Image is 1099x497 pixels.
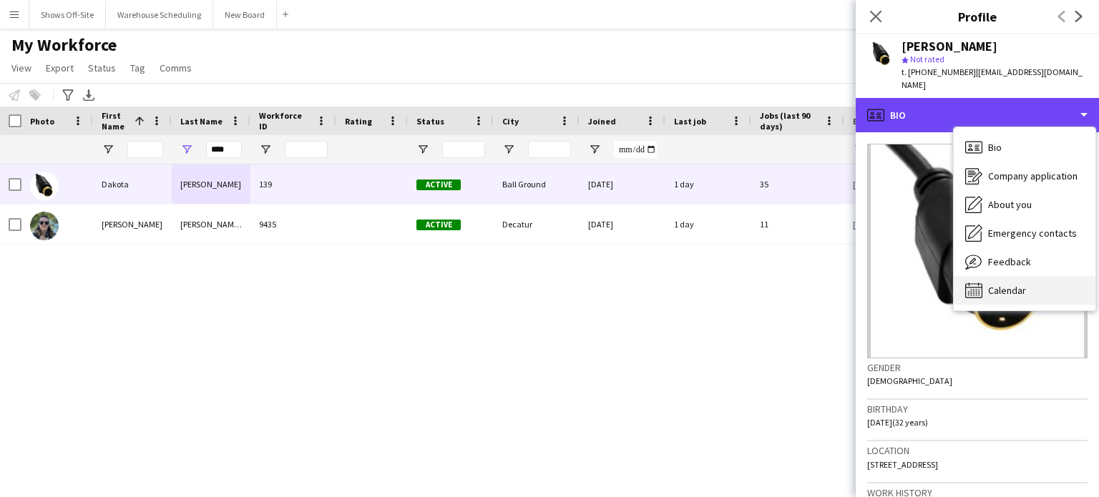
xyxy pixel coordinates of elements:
[867,403,1088,415] h3: Birthday
[853,143,866,156] button: Open Filter Menu
[580,164,665,204] div: [DATE]
[30,172,59,200] img: Dakota Crowder
[106,1,213,29] button: Warehouse Scheduling
[867,375,952,386] span: [DEMOGRAPHIC_DATA]
[172,205,250,244] div: [PERSON_NAME] IV
[988,169,1078,182] span: Company application
[102,143,114,156] button: Open Filter Menu
[6,59,37,77] a: View
[30,212,59,240] img: Johnnie Crowder IV
[154,59,197,77] a: Comms
[760,110,819,132] span: Jobs (last 90 days)
[954,162,1095,190] div: Company application
[902,67,976,77] span: t. [PHONE_NUMBER]
[502,116,519,127] span: City
[93,205,172,244] div: [PERSON_NAME]
[902,40,997,53] div: [PERSON_NAME]
[674,116,706,127] span: Last job
[127,141,163,158] input: First Name Filter Input
[124,59,151,77] a: Tag
[988,255,1031,268] span: Feedback
[206,141,242,158] input: Last Name Filter Input
[954,190,1095,219] div: About you
[954,247,1095,276] div: Feedback
[494,205,580,244] div: Decatur
[588,143,601,156] button: Open Filter Menu
[580,205,665,244] div: [DATE]
[46,61,74,74] span: Export
[30,116,54,127] span: Photo
[988,141,1002,154] span: Bio
[259,110,311,132] span: Workforce ID
[59,87,77,104] app-action-btn: Advanced filters
[954,133,1095,162] div: Bio
[528,141,571,158] input: City Filter Input
[856,7,1099,26] h3: Profile
[250,205,336,244] div: 9435
[751,164,844,204] div: 35
[416,116,444,127] span: Status
[988,227,1077,240] span: Emergency contacts
[285,141,328,158] input: Workforce ID Filter Input
[442,141,485,158] input: Status Filter Input
[867,459,938,470] span: [STREET_ADDRESS]
[102,110,129,132] span: First Name
[867,144,1088,358] img: Crew avatar or photo
[130,61,145,74] span: Tag
[180,143,193,156] button: Open Filter Menu
[40,59,79,77] a: Export
[345,116,372,127] span: Rating
[416,220,461,230] span: Active
[250,164,336,204] div: 139
[93,164,172,204] div: Dakota
[867,417,928,428] span: [DATE] (32 years)
[502,143,515,156] button: Open Filter Menu
[751,205,844,244] div: 11
[494,164,580,204] div: Ball Ground
[867,444,1088,457] h3: Location
[80,87,97,104] app-action-btn: Export XLSX
[954,219,1095,247] div: Emergency contacts
[172,164,250,204] div: [PERSON_NAME]
[416,179,461,190] span: Active
[11,34,117,56] span: My Workforce
[180,116,223,127] span: Last Name
[988,198,1032,211] span: About you
[259,143,272,156] button: Open Filter Menu
[867,361,1088,374] h3: Gender
[88,61,116,74] span: Status
[29,1,106,29] button: Shows Off-Site
[213,1,277,29] button: New Board
[910,54,944,64] span: Not rated
[665,164,751,204] div: 1 day
[416,143,429,156] button: Open Filter Menu
[954,276,1095,305] div: Calendar
[856,98,1099,132] div: Bio
[588,116,616,127] span: Joined
[665,205,751,244] div: 1 day
[853,116,876,127] span: Email
[82,59,122,77] a: Status
[902,67,1083,90] span: | [EMAIL_ADDRESS][DOMAIN_NAME]
[614,141,657,158] input: Joined Filter Input
[11,61,31,74] span: View
[988,284,1026,297] span: Calendar
[160,61,192,74] span: Comms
